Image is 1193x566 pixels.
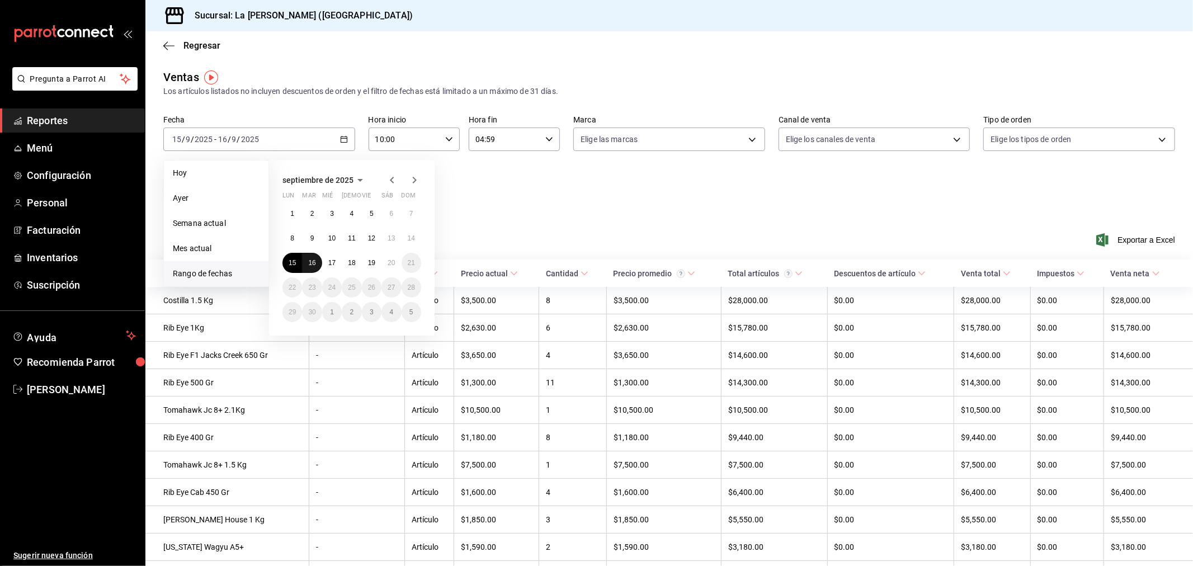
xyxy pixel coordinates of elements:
td: 8 [539,287,607,314]
td: $15,780.00 [954,314,1030,342]
abbr: 2 de octubre de 2025 [350,308,354,316]
button: 10 de septiembre de 2025 [322,228,342,248]
abbr: 10 de septiembre de 2025 [328,234,336,242]
abbr: 4 de octubre de 2025 [389,308,393,316]
button: 7 de septiembre de 2025 [402,204,421,224]
td: $0.00 [1030,287,1104,314]
span: Venta neta [1111,269,1160,278]
span: Impuestos [1037,269,1084,278]
abbr: 14 de septiembre de 2025 [408,234,415,242]
td: - [309,534,405,561]
td: $0.00 [827,342,954,369]
td: 3 [539,506,607,534]
h3: Sucursal: La [PERSON_NAME] ([GEOGRAPHIC_DATA]) [186,9,413,22]
button: 22 de septiembre de 2025 [282,277,302,298]
span: Elige los canales de venta [786,134,875,145]
td: $1,850.00 [607,506,722,534]
td: Artículo [405,397,454,424]
td: Rib Eye 500 Gr [145,369,309,397]
td: $0.00 [827,424,954,451]
abbr: 1 de octubre de 2025 [330,308,334,316]
td: $28,000.00 [1104,287,1193,314]
button: 15 de septiembre de 2025 [282,253,302,273]
td: $1,590.00 [607,534,722,561]
abbr: 15 de septiembre de 2025 [289,259,296,267]
abbr: 21 de septiembre de 2025 [408,259,415,267]
button: 1 de septiembre de 2025 [282,204,302,224]
input: -- [172,135,182,144]
span: - [214,135,216,144]
td: $0.00 [1030,479,1104,506]
button: 27 de septiembre de 2025 [381,277,401,298]
div: Precio promedio [614,269,685,278]
td: $0.00 [827,451,954,479]
button: 12 de septiembre de 2025 [362,228,381,248]
td: - [309,342,405,369]
td: $3,650.00 [607,342,722,369]
abbr: 18 de septiembre de 2025 [348,259,355,267]
span: Rango de fechas [173,268,260,280]
abbr: lunes [282,192,294,204]
td: $0.00 [827,397,954,424]
td: $3,500.00 [454,287,539,314]
span: [PERSON_NAME] [27,382,136,397]
td: 11 [539,369,607,397]
td: $1,850.00 [454,506,539,534]
button: septiembre de 2025 [282,173,367,187]
button: 3 de octubre de 2025 [362,302,381,322]
td: $6,400.00 [954,479,1030,506]
button: 11 de septiembre de 2025 [342,228,361,248]
button: 20 de septiembre de 2025 [381,253,401,273]
label: Marca [573,116,765,124]
td: $14,300.00 [1104,369,1193,397]
td: $10,500.00 [954,397,1030,424]
td: $7,500.00 [454,451,539,479]
abbr: 12 de septiembre de 2025 [368,234,375,242]
td: - [309,424,405,451]
a: Pregunta a Parrot AI [8,81,138,93]
abbr: jueves [342,192,408,204]
input: ---- [241,135,260,144]
td: $0.00 [827,314,954,342]
td: $2,630.00 [607,314,722,342]
td: $14,300.00 [954,369,1030,397]
button: 28 de septiembre de 2025 [402,277,421,298]
div: Ventas [163,69,199,86]
button: 26 de septiembre de 2025 [362,277,381,298]
td: Artículo [405,451,454,479]
button: 18 de septiembre de 2025 [342,253,361,273]
td: $10,500.00 [722,397,827,424]
td: Tomahawk Jc 8+ 2.1Kg [145,397,309,424]
button: 1 de octubre de 2025 [322,302,342,322]
button: 25 de septiembre de 2025 [342,277,361,298]
td: $0.00 [1030,424,1104,451]
abbr: 25 de septiembre de 2025 [348,284,355,291]
abbr: domingo [402,192,416,204]
label: Tipo de orden [983,116,1175,124]
abbr: miércoles [322,192,333,204]
div: Total artículos [728,269,793,278]
span: Total artículos [728,269,803,278]
button: 5 de septiembre de 2025 [362,204,381,224]
td: - [309,451,405,479]
abbr: 11 de septiembre de 2025 [348,234,355,242]
td: $10,500.00 [454,397,539,424]
span: Menú [27,140,136,155]
abbr: 3 de octubre de 2025 [370,308,374,316]
td: $0.00 [1030,369,1104,397]
button: open_drawer_menu [123,29,132,38]
button: 3 de septiembre de 2025 [322,204,342,224]
td: Artículo [405,506,454,534]
abbr: 8 de septiembre de 2025 [290,234,294,242]
td: Artículo [405,479,454,506]
span: / [228,135,231,144]
td: 4 [539,342,607,369]
span: Semana actual [173,218,260,229]
button: 5 de octubre de 2025 [402,302,421,322]
div: Precio actual [461,269,508,278]
td: $7,500.00 [722,451,827,479]
td: $7,500.00 [954,451,1030,479]
input: -- [185,135,191,144]
abbr: 1 de septiembre de 2025 [290,210,294,218]
td: $0.00 [827,479,954,506]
